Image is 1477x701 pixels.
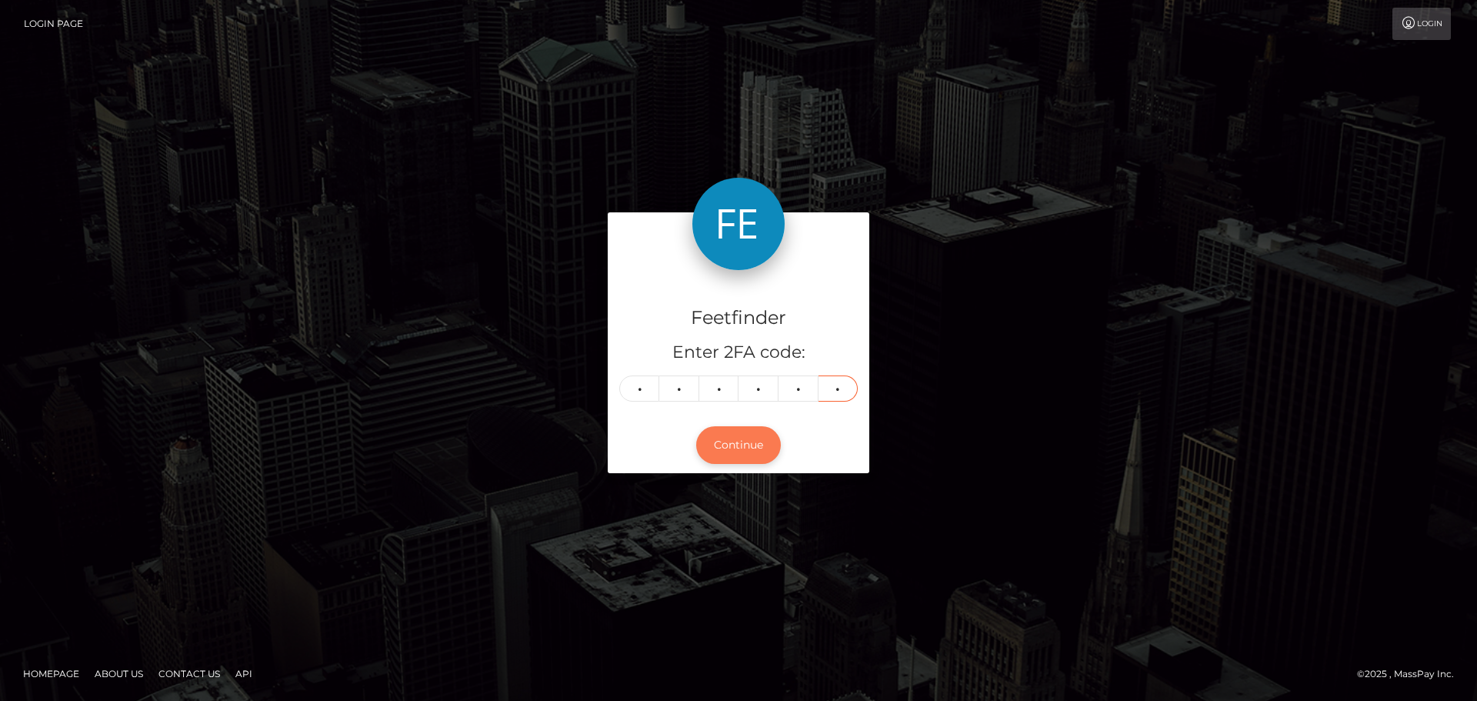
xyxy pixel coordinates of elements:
[1392,8,1451,40] a: Login
[152,662,226,686] a: Contact Us
[229,662,258,686] a: API
[17,662,85,686] a: Homepage
[88,662,149,686] a: About Us
[692,178,785,270] img: Feetfinder
[1357,666,1465,683] div: © 2025 , MassPay Inc.
[696,426,781,464] button: Continue
[619,341,858,365] h5: Enter 2FA code:
[619,305,858,332] h4: Feetfinder
[24,8,83,40] a: Login Page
